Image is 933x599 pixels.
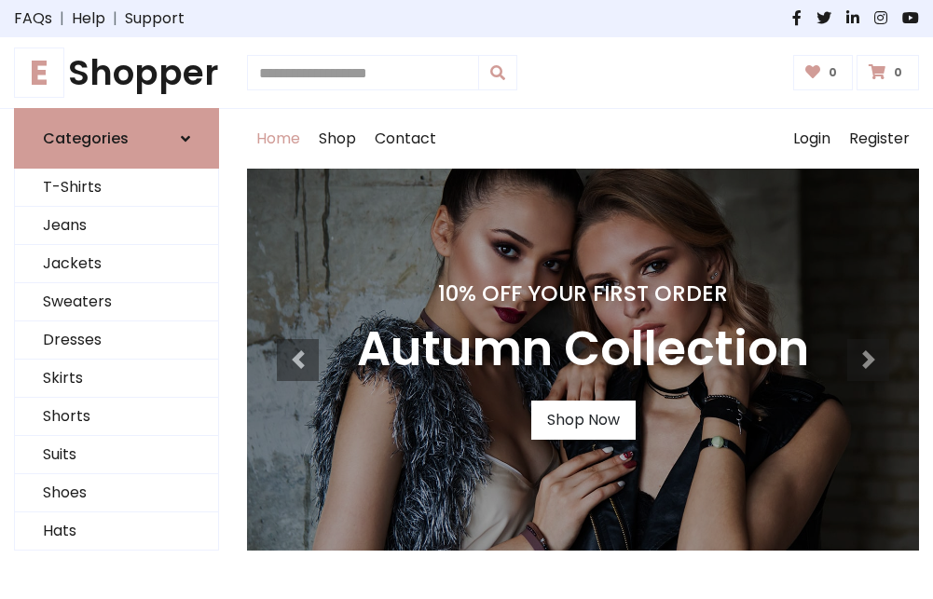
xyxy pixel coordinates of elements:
[15,512,218,551] a: Hats
[43,129,129,147] h6: Categories
[14,7,52,30] a: FAQs
[15,207,218,245] a: Jeans
[824,64,842,81] span: 0
[15,360,218,398] a: Skirts
[357,280,809,306] h4: 10% Off Your First Order
[15,398,218,436] a: Shorts
[125,7,185,30] a: Support
[309,109,365,169] a: Shop
[14,108,219,169] a: Categories
[52,7,72,30] span: |
[15,283,218,321] a: Sweaters
[15,436,218,474] a: Suits
[15,321,218,360] a: Dresses
[15,245,218,283] a: Jackets
[14,48,64,98] span: E
[889,64,907,81] span: 0
[857,55,919,90] a: 0
[840,109,919,169] a: Register
[14,52,219,93] h1: Shopper
[72,7,105,30] a: Help
[784,109,840,169] a: Login
[531,401,636,440] a: Shop Now
[247,109,309,169] a: Home
[793,55,854,90] a: 0
[15,474,218,512] a: Shoes
[15,169,218,207] a: T-Shirts
[14,52,219,93] a: EShopper
[105,7,125,30] span: |
[365,109,446,169] a: Contact
[357,321,809,378] h3: Autumn Collection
